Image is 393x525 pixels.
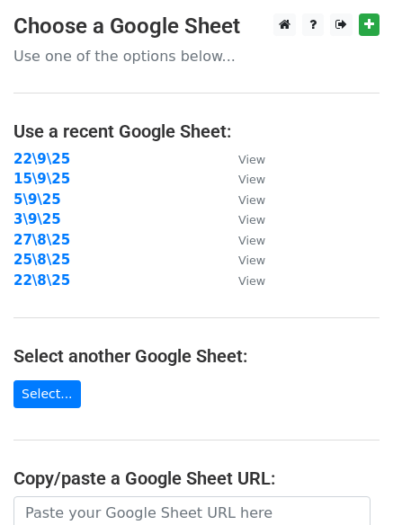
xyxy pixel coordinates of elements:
[220,151,265,167] a: View
[13,191,61,208] a: 5\9\25
[220,232,265,248] a: View
[220,272,265,289] a: View
[13,345,380,367] h4: Select another Google Sheet:
[13,232,70,248] a: 27\8\25
[238,153,265,166] small: View
[238,213,265,227] small: View
[220,191,265,208] a: View
[13,272,70,289] a: 22\8\25
[13,171,70,187] a: 15\9\25
[220,171,265,187] a: View
[13,252,70,268] a: 25\8\25
[13,151,70,167] a: 22\9\25
[13,380,81,408] a: Select...
[13,467,380,489] h4: Copy/paste a Google Sheet URL:
[238,254,265,267] small: View
[13,120,380,142] h4: Use a recent Google Sheet:
[13,47,380,66] p: Use one of the options below...
[238,234,265,247] small: View
[13,13,380,40] h3: Choose a Google Sheet
[238,193,265,207] small: View
[238,274,265,288] small: View
[238,173,265,186] small: View
[220,211,265,227] a: View
[13,211,61,227] a: 3\9\25
[220,252,265,268] a: View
